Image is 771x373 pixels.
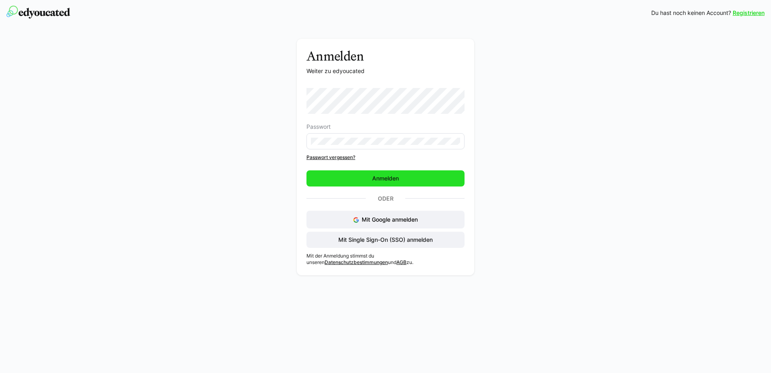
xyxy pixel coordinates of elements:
button: Anmelden [306,170,465,186]
span: Mit Single Sign-On (SSO) anmelden [337,236,434,244]
img: edyoucated [6,6,70,19]
span: Passwort [306,124,331,130]
p: Mit der Anmeldung stimmst du unseren und zu. [306,253,465,266]
a: Registrieren [733,9,765,17]
p: Oder [366,193,405,204]
a: Datenschutzbestimmungen [325,259,388,265]
p: Weiter zu edyoucated [306,67,465,75]
h3: Anmelden [306,48,465,64]
a: Passwort vergessen? [306,154,465,161]
button: Mit Google anmelden [306,211,465,228]
span: Anmelden [371,174,400,182]
span: Du hast noch keinen Account? [651,9,731,17]
button: Mit Single Sign-On (SSO) anmelden [306,232,465,248]
a: AGB [396,259,406,265]
span: Mit Google anmelden [362,216,418,223]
